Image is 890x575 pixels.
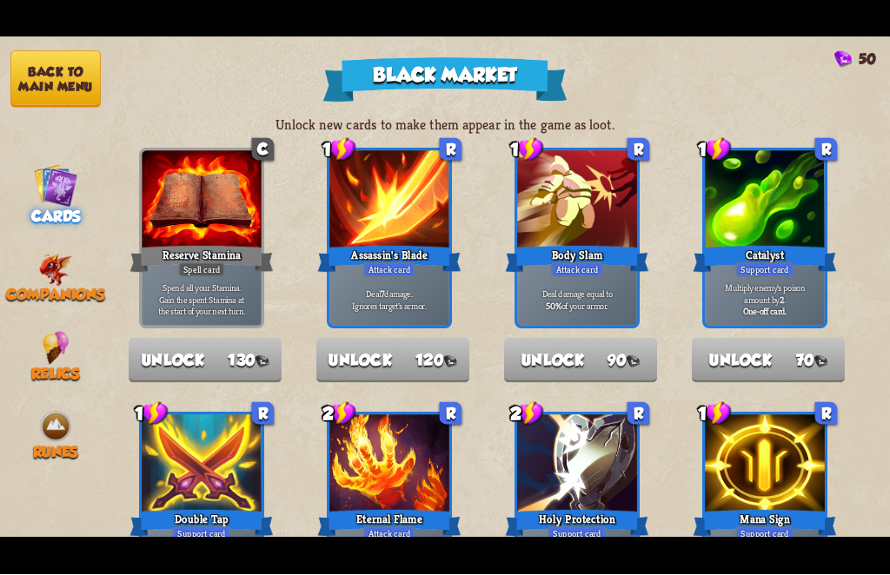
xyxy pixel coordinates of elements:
div: C [252,139,275,162]
div: Support card [735,527,794,542]
img: IceCream.png [43,332,70,365]
div: R [252,403,275,426]
b: 7 [381,288,384,301]
div: Support card [172,527,230,542]
div: Eternal Flame [317,508,461,540]
div: Attack card [363,263,415,278]
p: Multiply enemy's poison amount by . [708,282,822,306]
img: Gem.png [814,356,827,368]
button: Unlock 120 [316,338,469,383]
div: 2 [510,401,543,426]
img: Gem.png [256,356,269,368]
button: Unlock 90 [504,338,657,383]
img: Earth.png [39,411,72,444]
div: Holy Protection [505,508,648,540]
div: 1 [698,137,731,162]
div: Gems [834,51,876,69]
div: Body Slam [505,244,648,276]
button: Unlock 130 [129,338,282,383]
b: 2 [780,294,784,307]
img: Gem.png [627,356,640,368]
div: 1 [322,137,355,162]
div: R [815,139,838,162]
div: Attack card [551,263,603,278]
span: Relics [31,366,80,383]
div: R [440,139,462,162]
div: Reserve Stamina [130,244,273,276]
b: 50% [546,301,561,313]
div: Attack card [363,527,415,542]
div: Support card [735,263,794,278]
button: Unlock 70 [692,338,845,383]
p: Deal damage. Ignores target's armor. [333,288,447,312]
button: Back to main menu [10,51,101,109]
div: Spell card [178,263,225,278]
div: 1 [135,401,168,426]
div: 1 [698,401,731,426]
div: 2 [322,401,355,426]
div: Mana Sign [693,508,836,540]
div: R [628,403,650,426]
img: Gem.png [443,356,456,368]
div: Double Tap [130,508,273,540]
p: Spend all your Stamina. Gain the spent Stamina at the start of your next turn. [145,282,259,318]
div: R [628,139,650,162]
div: Support card [548,527,606,542]
b: One-off card. [743,307,787,319]
div: Assassin's Blade [317,244,461,276]
img: Gem.png [834,51,852,68]
div: Black Market [323,58,568,102]
p: Deal damage equal to of your armor. [521,288,634,312]
div: Catalyst [693,244,836,276]
div: R [815,403,838,426]
div: R [440,403,462,426]
span: Companions [6,287,105,304]
div: 1 [510,137,543,162]
img: Little_Fire_Dragon.png [38,254,72,287]
img: Cards_Icon.png [33,164,77,208]
span: Cards [31,208,81,226]
span: Runes [33,444,78,461]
